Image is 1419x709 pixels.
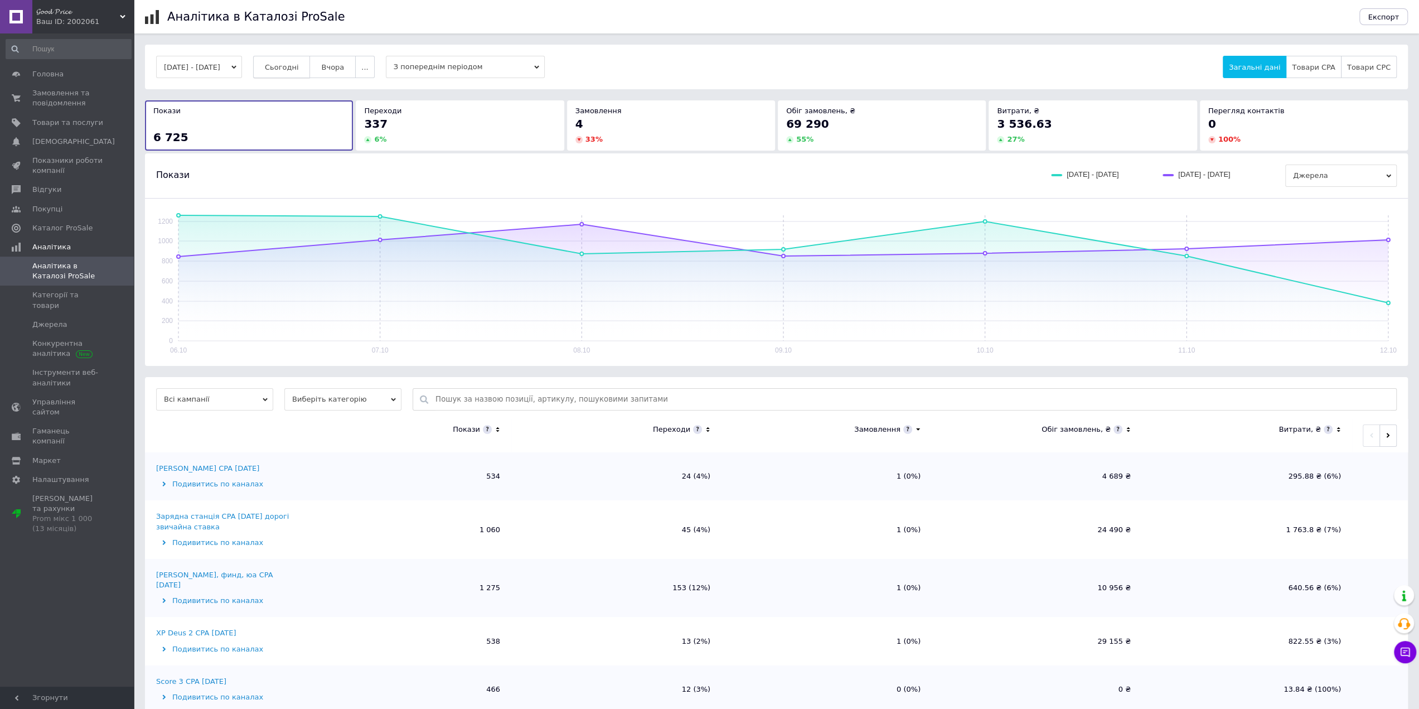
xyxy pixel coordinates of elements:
div: Переходи [653,425,690,435]
span: ... [361,63,368,71]
span: Аналітика [32,242,71,252]
div: Prom мікс 1 000 (13 місяців) [32,514,103,534]
input: Пошук за назвою позиції, артикулу, пошуковими запитами [435,389,1391,410]
text: 0 [169,337,173,345]
button: Вчора [309,56,356,78]
text: 800 [162,257,173,265]
div: [PERSON_NAME], финд, юа CPA [DATE] [156,570,298,590]
td: 1 763.8 ₴ (7%) [1142,500,1352,559]
span: 6 % [374,135,386,143]
td: 1 275 [301,559,511,618]
div: Замовлення [854,425,900,435]
span: 55 % [796,135,813,143]
td: 45 (4%) [511,500,721,559]
span: Налаштування [32,475,89,485]
div: Зарядна станція CPA [DATE] дорогі звичайна ставка [156,512,298,532]
div: Витрати, ₴ [1278,425,1321,435]
button: ... [355,56,374,78]
span: Товари CPA [1292,63,1335,71]
span: 100 % [1218,135,1241,143]
span: 33 % [585,135,603,143]
span: Покупці [32,204,62,214]
td: 24 (4%) [511,452,721,500]
span: Гаманець компанії [32,426,103,446]
span: З попереднім періодом [386,56,545,78]
span: Категорії та товари [32,290,103,310]
span: Маркет [32,456,61,466]
span: 27 % [1007,135,1024,143]
button: Сьогодні [253,56,311,78]
div: Подивитись по каналах [156,479,298,489]
div: Обіг замовлень, ₴ [1042,425,1111,435]
div: Подивитись по каналах [156,692,298,702]
text: 11.10 [1178,346,1195,354]
button: Товари CPA [1286,56,1341,78]
span: Обіг замовлень, ₴ [786,107,855,115]
span: [PERSON_NAME] та рахунки [32,494,103,534]
text: 1000 [158,237,173,245]
td: 1 060 [301,500,511,559]
span: Каталог ProSale [32,223,93,233]
td: 24 490 ₴ [932,500,1142,559]
span: 0 [1208,117,1216,131]
div: Покази [453,425,480,435]
td: 534 [301,452,511,500]
td: 10 956 ₴ [932,559,1142,618]
button: Товари CPC [1341,56,1397,78]
text: 10.10 [976,346,993,354]
td: 538 [301,617,511,665]
div: [PERSON_NAME] CPA [DATE] [156,464,259,474]
span: Конкурентна аналітика [32,339,103,359]
span: Всі кампанії [156,388,273,411]
span: Замовлення [575,107,622,115]
span: Покази [156,169,190,181]
span: Загальні дані [1229,63,1280,71]
span: Виберіть категорію [284,388,401,411]
text: 200 [162,317,173,325]
span: Інструменти веб-аналітики [32,368,103,388]
span: 3 536.63 [997,117,1052,131]
span: Переходи [364,107,401,115]
span: Замовлення та повідомлення [32,88,103,108]
span: Товари CPC [1347,63,1391,71]
td: 153 (12%) [511,559,721,618]
span: [DEMOGRAPHIC_DATA] [32,137,115,147]
text: 06.10 [170,346,187,354]
td: 822.55 ₴ (3%) [1142,617,1352,665]
text: 1200 [158,218,173,225]
span: Перегляд контактів [1208,107,1285,115]
span: 69 290 [786,117,829,131]
span: Відгуки [32,185,61,195]
td: 1 (0%) [721,500,932,559]
text: 400 [162,297,173,305]
text: 08.10 [573,346,590,354]
span: 𝓖𝓸𝓸𝓭 𝓟𝓻𝓲𝓬𝓮 [36,7,120,17]
span: Показники роботи компанії [32,156,103,176]
span: Витрати, ₴ [997,107,1039,115]
td: 1 (0%) [721,617,932,665]
span: Експорт [1368,13,1399,21]
text: 07.10 [372,346,389,354]
div: Score 3 CPA [DATE] [156,677,226,687]
td: 13 (2%) [511,617,721,665]
td: 1 (0%) [721,452,932,500]
span: Товари та послуги [32,118,103,128]
span: 6 725 [153,131,188,144]
td: 29 155 ₴ [932,617,1142,665]
span: 337 [364,117,388,131]
div: Ваш ID: 2002061 [36,17,134,27]
div: Подивитись по каналах [156,538,298,548]
text: 09.10 [775,346,792,354]
span: Вчора [321,63,344,71]
span: Джерела [32,320,67,330]
h1: Аналітика в Каталозі ProSale [167,10,345,23]
div: ХP Deus 2 CPA [DATE] [156,628,236,638]
td: 295.88 ₴ (6%) [1142,452,1352,500]
div: Подивитись по каналах [156,644,298,654]
text: 600 [162,277,173,285]
button: [DATE] - [DATE] [156,56,242,78]
span: Джерела [1285,165,1397,187]
span: Управління сайтом [32,397,103,417]
text: 12.10 [1380,346,1397,354]
span: Головна [32,69,64,79]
